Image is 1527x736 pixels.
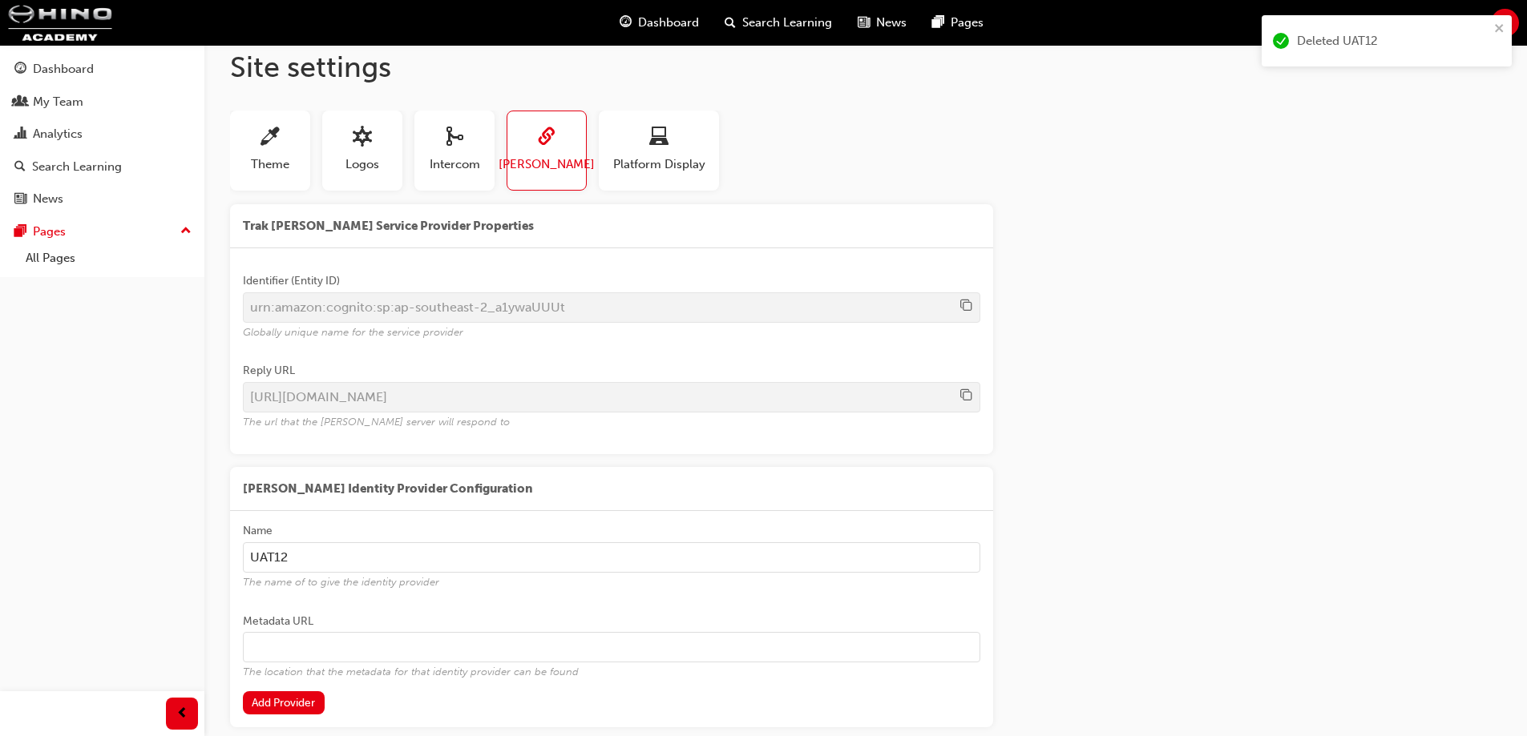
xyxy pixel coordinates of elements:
button: Logos [322,111,402,191]
input: Reply URLcopy-iconThe url that the [PERSON_NAME] server will respond to [243,382,980,412]
span: pages-icon [932,13,944,33]
a: Analytics [6,119,198,149]
span: News [876,14,907,32]
div: Pages [33,223,66,241]
span: Globally unique name for the service provider [243,326,980,340]
button: Theme [230,111,310,191]
span: up-icon [180,221,192,242]
div: Search Learning [32,158,122,176]
button: Pages [6,217,198,247]
button: [PERSON_NAME] [507,111,587,191]
a: news-iconNews [845,6,919,39]
span: sitesettings_saml-icon [537,127,556,149]
span: search-icon [725,13,736,33]
div: Dashboard [33,60,94,78]
span: laptop-icon [649,127,669,149]
div: News [33,190,63,208]
span: Search Learning [742,14,832,32]
a: All Pages [19,246,198,271]
span: news-icon [858,13,870,33]
button: close [1494,22,1505,40]
span: sitesettings_theme-icon [261,127,280,149]
div: My Team [33,93,83,111]
span: copy-icon [960,300,972,314]
a: search-iconSearch Learning [712,6,845,39]
div: Analytics [33,125,83,143]
div: Deleted UAT12 [1297,32,1489,50]
span: The location that the metadata for that identity provider can be found [243,666,980,679]
span: people-icon [14,95,26,110]
span: The url that the [PERSON_NAME] server will respond to [243,416,980,429]
span: Dashboard [638,14,699,32]
span: guage-icon [620,13,632,33]
button: Reply URLThe url that the [PERSON_NAME] server will respond to [960,386,972,406]
button: KA [1491,9,1519,37]
input: Identifier (Entity ID)copy-iconGlobally unique name for the service provider [243,292,980,323]
span: copy-icon [960,389,972,404]
span: chart-icon [14,127,26,142]
button: DashboardMy TeamAnalyticsSearch LearningNews [6,51,198,217]
a: pages-iconPages [919,6,996,39]
button: Add Provider [243,691,325,714]
span: Platform Display [613,155,705,174]
h1: Site settings [230,50,1501,85]
button: Intercom [414,111,495,191]
span: Trak [PERSON_NAME] Service Provider Properties [243,217,980,235]
span: Logos [345,155,379,174]
span: Pages [951,14,984,32]
a: guage-iconDashboard [607,6,712,39]
div: Metadata URL [243,613,313,629]
a: Search Learning [6,152,198,182]
span: Intercom [430,155,480,174]
button: Platform Display [599,111,719,191]
div: Identifier (Entity ID) [243,273,340,289]
span: guage-icon [14,62,26,77]
span: news-icon [14,192,26,207]
span: Theme [251,155,289,174]
span: pages-icon [14,225,26,239]
span: The name of to give the identity provider [243,576,980,589]
span: search-icon [14,160,26,175]
span: sitesettings_intercom-icon [445,127,464,149]
input: NameThe name of to give the identity provider [243,542,980,573]
img: hinoacademy [8,5,112,41]
span: sitesettings_logos-icon [353,127,372,149]
div: Reply URL [243,363,295,379]
span: [PERSON_NAME] [499,155,595,174]
a: My Team [6,87,198,117]
span: [PERSON_NAME] Identity Provider Configuration [243,480,980,498]
a: News [6,184,198,214]
input: Metadata URLThe location that the metadata for that identity provider can be found [243,632,980,662]
div: Name [243,523,273,539]
button: Identifier (Entity ID)Globally unique name for the service provider [960,296,972,316]
a: Dashboard [6,54,198,84]
span: prev-icon [176,704,188,724]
